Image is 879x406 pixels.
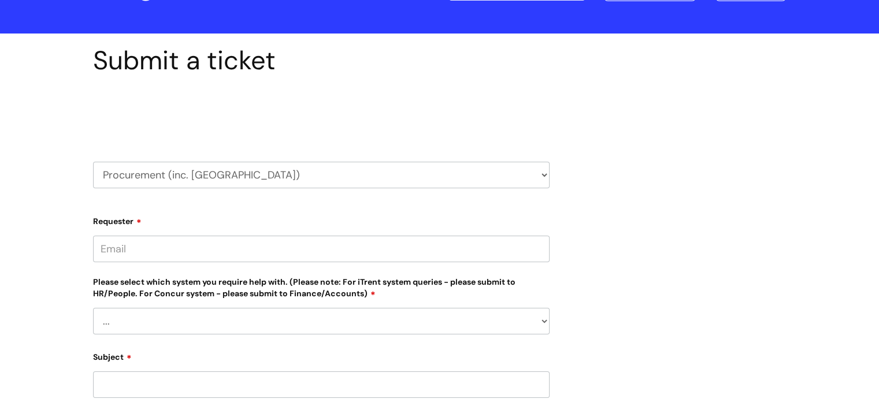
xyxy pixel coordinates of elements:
label: Subject [93,348,550,362]
h2: Select issue type [93,103,550,124]
label: Requester [93,213,550,226]
label: Please select which system you require help with. (Please note: For iTrent system queries - pleas... [93,275,550,299]
input: Email [93,236,550,262]
h1: Submit a ticket [93,45,550,76]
